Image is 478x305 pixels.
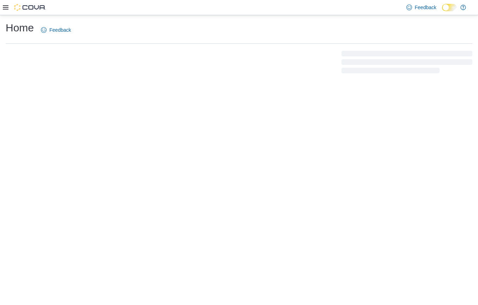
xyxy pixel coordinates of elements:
[38,23,74,37] a: Feedback
[49,26,71,33] span: Feedback
[415,4,436,11] span: Feedback
[404,0,439,14] a: Feedback
[6,21,34,35] h1: Home
[442,4,457,11] input: Dark Mode
[341,52,472,75] span: Loading
[14,4,46,11] img: Cova
[442,11,442,12] span: Dark Mode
